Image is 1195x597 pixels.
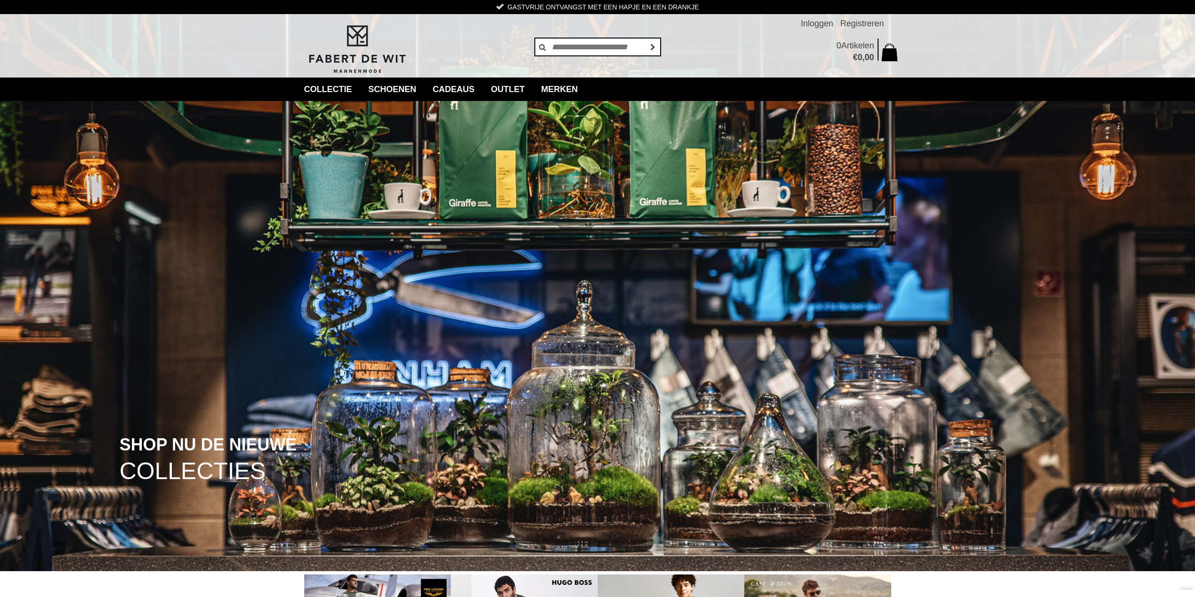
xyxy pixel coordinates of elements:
[836,41,841,50] span: 0
[426,78,482,101] a: Cadeaus
[862,53,864,62] span: ,
[120,436,297,454] span: SHOP NU DE NIEUWE
[297,78,359,101] a: collectie
[534,78,585,101] a: Merken
[801,14,833,33] a: Inloggen
[362,78,424,101] a: Schoenen
[484,78,532,101] a: Outlet
[857,53,862,62] span: 0
[853,53,857,62] span: €
[1181,583,1193,595] a: Divide
[841,41,874,50] span: Artikelen
[304,24,410,75] img: Fabert de Wit
[864,53,874,62] span: 00
[120,459,266,483] span: COLLECTIES
[840,14,884,33] a: Registreren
